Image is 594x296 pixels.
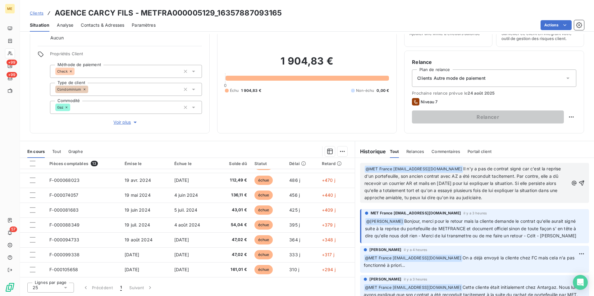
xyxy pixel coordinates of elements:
button: Suivant [126,281,157,294]
span: [DATE] [125,267,139,272]
span: Prochaine relance prévue le [412,91,576,96]
input: Ajouter une valeur [88,87,93,92]
span: 161,01 € [221,267,247,273]
div: Échue le [174,161,213,166]
button: Relancer [412,110,564,123]
span: 19 juil. 2024 [125,222,150,227]
span: [PERSON_NAME] [369,247,401,253]
h2: 1 904,83 € [225,55,389,74]
span: Échu [230,88,239,93]
span: [DATE] [125,252,139,257]
span: 0 [224,83,226,88]
span: @ MET France [EMAIL_ADDRESS][DOMAIN_NAME] [365,166,463,173]
span: 486 j [289,177,300,183]
span: F-000068023 [49,177,80,183]
span: [DATE] [174,237,189,242]
a: +99 [5,61,15,71]
span: Check [57,70,68,73]
span: échue [254,205,273,215]
h6: Relance [412,58,576,66]
span: +379 j [322,222,335,227]
div: Statut [254,161,282,166]
span: 19 avr. 2024 [125,177,151,183]
span: échue [254,220,273,230]
span: F-000088349 [49,222,80,227]
div: Émise le [125,161,167,166]
h6: Historique [355,148,386,155]
span: +317 j [322,252,334,257]
span: +294 j [322,267,336,272]
span: 395 j [289,222,300,227]
div: Open Intercom Messenger [573,275,588,290]
button: Voir plus [50,119,202,126]
span: 13 [91,161,98,166]
span: échue [254,250,273,259]
span: F-000099338 [49,252,80,257]
span: F-000074057 [49,192,78,198]
button: Actions [541,20,572,30]
span: Graphe [68,149,83,154]
a: +99 [5,73,15,83]
span: 43,01 € [221,207,247,213]
span: En cours [27,149,45,154]
span: 310 j [289,267,299,272]
span: [PERSON_NAME] [369,276,401,282]
span: 19 juin 2024 [125,207,150,213]
span: +409 j [322,207,336,213]
span: F-000094733 [49,237,79,242]
span: il y a 3 heures [404,277,427,281]
span: 1 904,83 € [241,88,261,93]
span: [DATE] [174,267,189,272]
span: +348 j [322,237,336,242]
span: Bonjour, merci pour le retour mais la cliente demande le contrat qu'elle aurait signé suite à la ... [365,218,577,238]
span: Clients Autre mode de paiement [417,75,486,81]
span: 19 mai 2024 [125,192,151,198]
span: @ MET France [EMAIL_ADDRESS][DOMAIN_NAME] [364,284,462,291]
span: 4 août 2024 [174,222,200,227]
span: F-000105658 [49,267,78,272]
span: Portail client [468,149,491,154]
span: 0,00 € [377,88,389,93]
span: 456 j [289,192,300,198]
span: Gaz [57,105,63,109]
span: @ [PERSON_NAME] [365,218,404,225]
span: échue [254,176,273,185]
span: Contacts & Adresses [81,22,124,28]
span: Commentaires [432,149,460,154]
span: Tout [52,149,61,154]
span: 24 août 2025 [468,91,495,96]
span: 112,49 € [221,177,247,183]
span: 364 j [289,237,300,242]
a: Clients [30,10,43,16]
span: échue [254,265,273,274]
span: On a déjà envoyé la cliente chez FC mais cela n'a pas fonctionné à priori... [364,255,576,268]
span: Voir plus [113,119,138,125]
span: Paramètres [132,22,156,28]
span: Non-échu [356,88,374,93]
span: Situation [30,22,49,28]
span: [DATE] [174,177,189,183]
span: Tout [390,149,399,154]
span: MET France [EMAIL_ADDRESS][DOMAIN_NAME] [371,210,461,216]
span: Analyse [57,22,73,28]
span: +99 [7,72,17,78]
span: Clients [30,11,43,16]
div: ME [5,4,15,14]
span: 54,04 € [221,222,247,228]
span: Propriétés Client [50,51,202,60]
span: 5 juil. 2024 [174,207,198,213]
span: il y a 3 heures [464,211,487,215]
input: Ajouter une valeur [75,69,80,74]
span: @ MET France [EMAIL_ADDRESS][DOMAIN_NAME] [364,255,462,262]
span: il y a 4 heures [404,248,427,252]
div: Solde dû [221,161,247,166]
span: 333 j [289,252,300,257]
span: Il n'y a pas de contrat signé car c'est la reprise d'un portefeuille, son ancien contrat avec AZ ... [364,166,562,200]
span: Aucun [50,35,64,41]
span: Relances [406,149,424,154]
button: Précédent [79,281,117,294]
input: Ajouter une valeur [70,105,75,110]
div: Retard [322,161,351,166]
div: Pièces comptables [49,161,117,166]
span: +440 j [322,192,336,198]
